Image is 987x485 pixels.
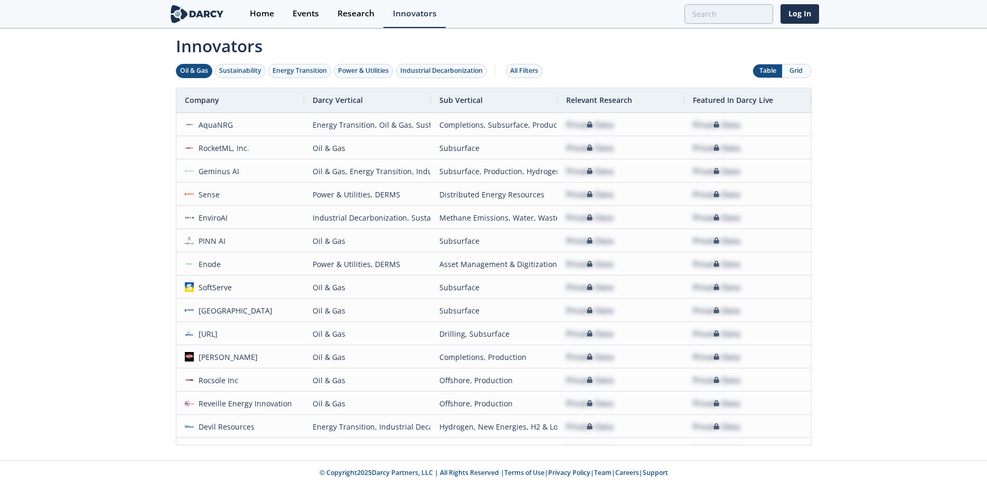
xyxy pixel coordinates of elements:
div: Private Data [693,160,740,183]
div: Oil & Gas [180,66,208,75]
div: Subsurface [439,299,549,322]
div: Distributed Energy Resources [439,183,549,206]
div: Devil Resources [194,415,255,438]
p: © Copyright 2025 Darcy Partners, LLC | All Rights Reserved | | | | | [103,468,885,478]
div: Power & Utilities, DERMS [313,183,422,206]
img: 3168d0d3-a424-4b04-9958-d0df1b7ae459 [185,213,194,222]
button: Grid [782,64,811,78]
button: Oil & Gas [176,64,212,78]
img: logo-wide.svg [168,5,226,23]
div: All Filters [510,66,538,75]
a: Team [594,468,612,477]
button: Power & Utilities [334,64,393,78]
span: Relevant Research [566,95,632,105]
button: Energy Transition [268,64,331,78]
div: Private Data [566,183,614,206]
div: RocketML, Inc. [194,137,249,159]
div: SoftServe [194,276,232,299]
img: 1661260180173-cavins.jpg [185,352,194,362]
div: Research [337,9,374,18]
div: Subsurface, Production, Hydrogen, New Energies, Carbon, CCUS, H2 & Low Carbon Fuels, Electrificat... [439,160,549,183]
div: Enode [194,253,221,275]
div: [PERSON_NAME] [194,346,258,368]
span: Darcy Vertical [313,95,363,105]
div: EnviroAI [194,206,228,229]
div: Quantum Hydrogen [194,439,269,461]
img: 1631892713675-aquanrg%20logo.jpg [185,120,194,129]
button: Industrial Decarbonization [396,64,487,78]
div: Industrial Decarbonization, Sustainability [313,206,422,229]
div: Completions, Subsurface, Production [439,113,549,136]
div: Subsurface [439,276,549,299]
div: Private Data [566,346,614,368]
img: 6e88f7d7-5f60-4456-9c02-aa1b7629d6dd [185,282,194,292]
button: Table [753,64,782,78]
div: Offshore, Production [439,369,549,392]
div: Private Data [693,276,740,299]
div: Asset Management & Digitization [439,253,549,275]
div: Oil & Gas [313,276,422,299]
div: Sense [194,183,220,206]
div: Oil & Gas [313,322,422,345]
div: Private Data [693,415,740,438]
img: 1d59ef63-43de-468a-b93e-31cbd61e1b7a [185,306,194,315]
a: Support [643,468,668,477]
div: Drilling, Subsurface [439,322,549,345]
div: Rocsole Inc [194,369,238,392]
div: Private Data [566,113,614,136]
div: Private Data [693,137,740,159]
div: Private Data [566,299,614,322]
input: Advanced Search [684,4,773,24]
img: 81595643-af35-4e7d-8eb7-8c0ed8842a86 [185,236,194,245]
img: 6402eb8a-f96f-4cc1-ae5c-a5febd0af36a [185,189,194,199]
div: Private Data [693,392,740,415]
a: Careers [615,468,639,477]
div: Private Data [693,346,740,368]
div: Power & Utilities, DERMS [313,253,422,275]
div: Energy Transition, Oil & Gas, Sustainability [313,113,422,136]
div: Private Data [693,322,740,345]
div: Private Data [566,369,614,392]
img: 1683742954085-logo%5B1%5D.png [185,166,194,176]
div: Oil & Gas [313,392,422,415]
div: Hydrogen, H2 & Low Carbon Fuels [439,439,549,461]
div: Private Data [566,322,614,345]
button: All Filters [506,64,542,78]
div: PINN AI [194,230,225,252]
div: Oil & Gas [313,369,422,392]
div: Reveille Energy Innovation [194,392,292,415]
div: AquaNRG [194,113,233,136]
div: [GEOGRAPHIC_DATA] [194,299,272,322]
a: Privacy Policy [548,468,590,477]
div: Offshore, Production [439,392,549,415]
div: Completions, Production [439,346,549,368]
div: Energy Transition, Industrial Decarbonization [313,415,422,438]
div: Oil & Gas [313,230,422,252]
img: 1986befd-76e6-433f-956b-27dc47f67c60 [185,143,194,153]
div: Private Data [566,206,614,229]
button: Sustainability [215,64,266,78]
div: Innovators [393,9,437,18]
span: Sub Vertical [439,95,483,105]
div: Subsurface [439,230,549,252]
div: Private Data [566,137,614,159]
a: Log In [781,4,819,24]
div: Energy Transition [272,66,327,75]
div: Oil & Gas [313,137,422,159]
div: Private Data [566,160,614,183]
div: Private Data [566,276,614,299]
div: Oil & Gas, Energy Transition, Industrial Decarbonization [313,160,422,183]
div: Home [250,9,274,18]
div: Sustainability [219,66,261,75]
div: Power & Utilities [338,66,389,75]
div: Private Data [693,369,740,392]
div: Private Data [693,439,740,461]
div: Private Data [693,253,740,275]
div: Private Data [693,230,740,252]
div: Private Data [566,253,614,275]
div: Energy Transition, Industrial Decarbonization [313,439,422,461]
img: origen.ai.png [185,329,194,338]
div: Private Data [566,392,614,415]
span: Innovators [168,30,819,58]
div: Private Data [566,415,614,438]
